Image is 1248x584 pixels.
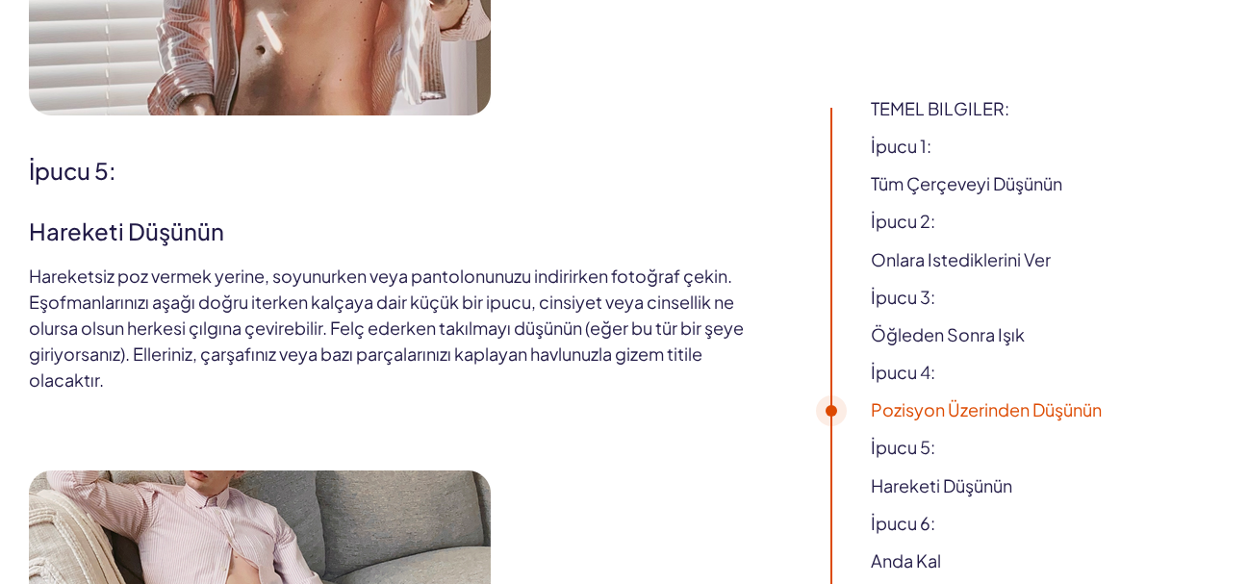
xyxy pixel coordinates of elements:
[871,323,1025,345] a: öğleden sonra ışık
[871,172,1062,194] a: tüm çerçeveyi düşünün
[871,399,1102,421] a: pozisyon üzerinden düşünün
[871,248,1051,270] a: onlara istediklerini ver
[871,512,935,534] a: i̇pucu 6:
[29,202,758,248] h2: hareketi düşünün
[871,549,941,571] a: anda kal
[871,286,935,308] a: i̇pucu 3:
[871,361,935,383] a: i̇pucu 4:
[871,474,1012,496] a: hareketi düşünün
[871,211,935,233] a: i̇pucu 2:
[29,141,758,188] h2: i̇pucu 5:
[871,437,935,459] a: i̇pucu 5:
[871,97,1009,119] a: TEMEL BILGILER:
[871,135,931,157] a: i̇pucu 1:
[29,263,758,393] p: Hareketsiz poz vermek yerine, soyunurken veya pantolonunuzu indirirken fotoğraf çekin. Eşofmanlar...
